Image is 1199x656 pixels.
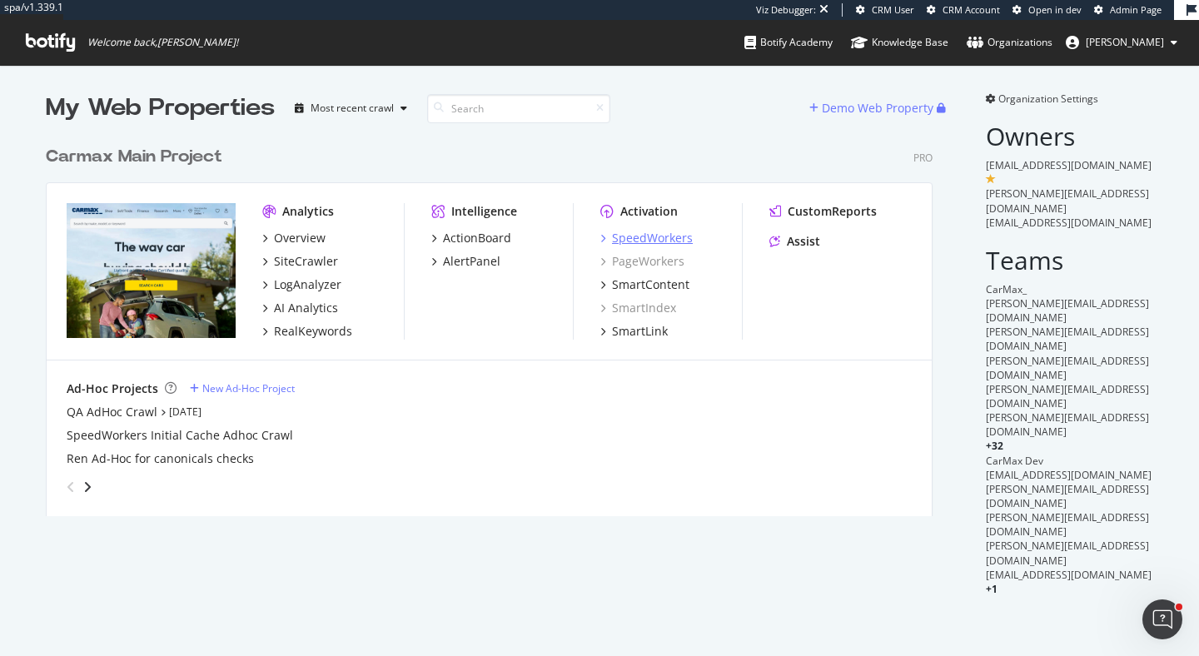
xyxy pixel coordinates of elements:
[913,151,933,165] div: Pro
[288,95,414,122] button: Most recent crawl
[744,20,833,65] a: Botify Academy
[46,145,222,169] div: Carmax Main Project
[822,100,933,117] div: Demo Web Property
[431,230,511,246] a: ActionBoard
[769,203,877,220] a: CustomReports
[87,36,238,49] span: Welcome back, [PERSON_NAME] !
[67,203,236,338] img: carmax.com
[202,381,295,395] div: New Ad-Hoc Project
[67,427,293,444] a: SpeedWorkers Initial Cache Adhoc Crawl
[986,410,1149,439] span: [PERSON_NAME][EMAIL_ADDRESS][DOMAIN_NAME]
[788,203,877,220] div: CustomReports
[600,230,693,246] a: SpeedWorkers
[612,276,689,293] div: SmartContent
[986,454,1153,468] div: CarMax Dev
[46,145,229,169] a: Carmax Main Project
[986,296,1149,325] span: [PERSON_NAME][EMAIL_ADDRESS][DOMAIN_NAME]
[600,300,676,316] a: SmartIndex
[274,230,326,246] div: Overview
[1142,599,1182,639] iframe: Intercom live chat
[986,582,998,596] span: + 1
[600,276,689,293] a: SmartContent
[809,95,937,122] button: Demo Web Property
[274,300,338,316] div: AI Analytics
[986,216,1152,230] span: [EMAIL_ADDRESS][DOMAIN_NAME]
[600,253,684,270] a: PageWorkers
[612,323,668,340] div: SmartLink
[927,3,1000,17] a: CRM Account
[986,510,1149,539] span: [PERSON_NAME][EMAIL_ADDRESS][DOMAIN_NAME]
[986,186,1149,215] span: [PERSON_NAME][EMAIL_ADDRESS][DOMAIN_NAME]
[1052,29,1191,56] button: [PERSON_NAME]
[67,404,157,420] a: QA AdHoc Crawl
[851,20,948,65] a: Knowledge Base
[451,203,517,220] div: Intelligence
[1094,3,1162,17] a: Admin Page
[443,253,500,270] div: AlertPanel
[967,34,1052,51] div: Organizations
[274,253,338,270] div: SiteCrawler
[986,482,1149,510] span: [PERSON_NAME][EMAIL_ADDRESS][DOMAIN_NAME]
[443,230,511,246] div: ActionBoard
[262,300,338,316] a: AI Analytics
[986,325,1149,353] span: [PERSON_NAME][EMAIL_ADDRESS][DOMAIN_NAME]
[612,230,693,246] div: SpeedWorkers
[262,253,338,270] a: SiteCrawler
[986,539,1149,567] span: [PERSON_NAME][EMAIL_ADDRESS][DOMAIN_NAME]
[986,382,1149,410] span: [PERSON_NAME][EMAIL_ADDRESS][DOMAIN_NAME]
[67,380,158,397] div: Ad-Hoc Projects
[986,354,1149,382] span: [PERSON_NAME][EMAIL_ADDRESS][DOMAIN_NAME]
[986,246,1153,274] h2: Teams
[46,125,946,516] div: grid
[431,253,500,270] a: AlertPanel
[82,479,93,495] div: angle-right
[1012,3,1082,17] a: Open in dev
[943,3,1000,16] span: CRM Account
[1110,3,1162,16] span: Admin Page
[744,34,833,51] div: Botify Academy
[986,439,1003,453] span: + 32
[1086,35,1164,49] span: adrianna
[600,323,668,340] a: SmartLink
[986,158,1152,172] span: [EMAIL_ADDRESS][DOMAIN_NAME]
[46,92,275,125] div: My Web Properties
[67,450,254,467] a: Ren Ad-Hoc for canonicals checks
[998,92,1098,106] span: Organization Settings
[311,103,394,113] div: Most recent crawl
[872,3,914,16] span: CRM User
[851,34,948,51] div: Knowledge Base
[809,101,937,115] a: Demo Web Property
[986,568,1152,582] span: [EMAIL_ADDRESS][DOMAIN_NAME]
[274,323,352,340] div: RealKeywords
[756,3,816,17] div: Viz Debugger:
[986,122,1153,150] h2: Owners
[282,203,334,220] div: Analytics
[262,323,352,340] a: RealKeywords
[787,233,820,250] div: Assist
[967,20,1052,65] a: Organizations
[856,3,914,17] a: CRM User
[169,405,201,419] a: [DATE]
[620,203,678,220] div: Activation
[274,276,341,293] div: LogAnalyzer
[190,381,295,395] a: New Ad-Hoc Project
[262,230,326,246] a: Overview
[986,468,1152,482] span: [EMAIL_ADDRESS][DOMAIN_NAME]
[1028,3,1082,16] span: Open in dev
[262,276,341,293] a: LogAnalyzer
[986,282,1153,296] div: CarMax_
[769,233,820,250] a: Assist
[427,94,610,123] input: Search
[60,474,82,500] div: angle-left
